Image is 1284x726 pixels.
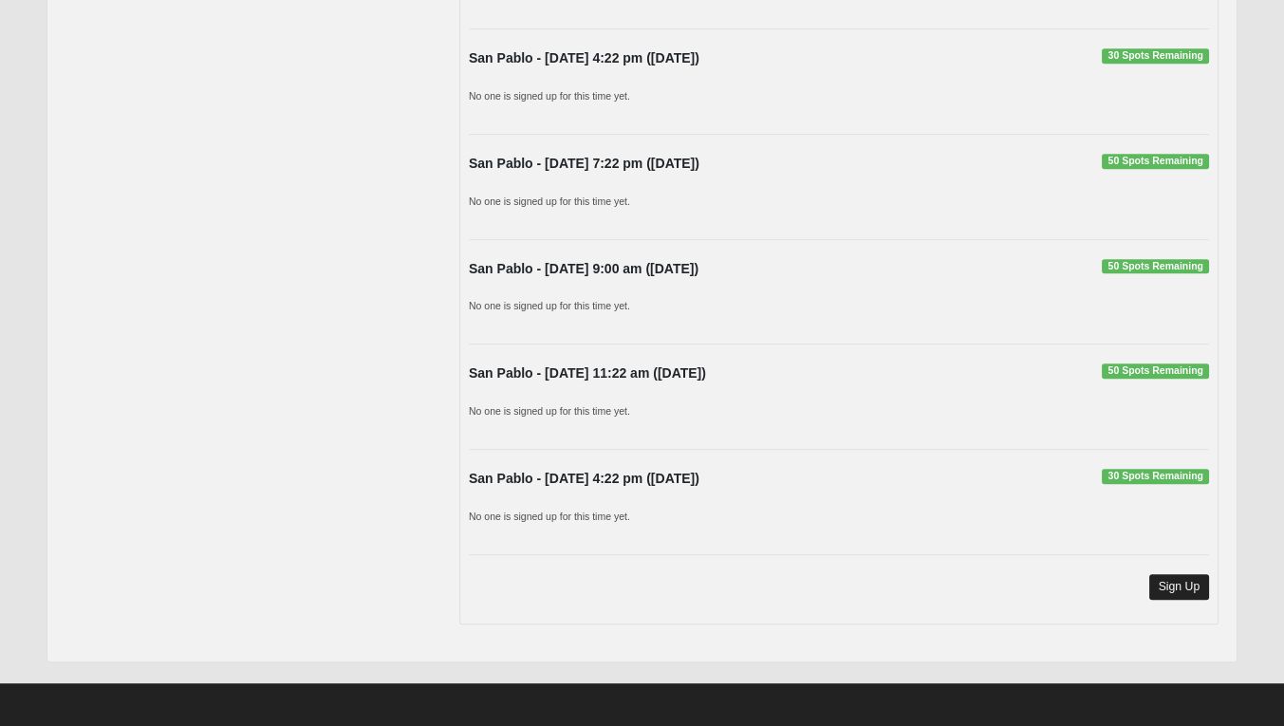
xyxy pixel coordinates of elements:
[469,156,699,171] strong: San Pablo - [DATE] 7:22 pm ([DATE])
[469,471,699,486] strong: San Pablo - [DATE] 4:22 pm ([DATE])
[469,195,630,207] small: No one is signed up for this time yet.
[469,90,630,102] small: No one is signed up for this time yet.
[469,50,699,65] strong: San Pablo - [DATE] 4:22 pm ([DATE])
[469,365,706,381] strong: San Pablo - [DATE] 11:22 am ([DATE])
[1102,154,1209,169] span: 50 Spots Remaining
[1102,363,1209,379] span: 50 Spots Remaining
[1102,469,1209,484] span: 30 Spots Remaining
[1102,259,1209,274] span: 50 Spots Remaining
[469,511,630,522] small: No one is signed up for this time yet.
[469,405,630,417] small: No one is signed up for this time yet.
[469,300,630,311] small: No one is signed up for this time yet.
[1102,48,1209,64] span: 30 Spots Remaining
[469,261,698,276] strong: San Pablo - [DATE] 9:00 am ([DATE])
[1149,574,1210,600] a: Sign Up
